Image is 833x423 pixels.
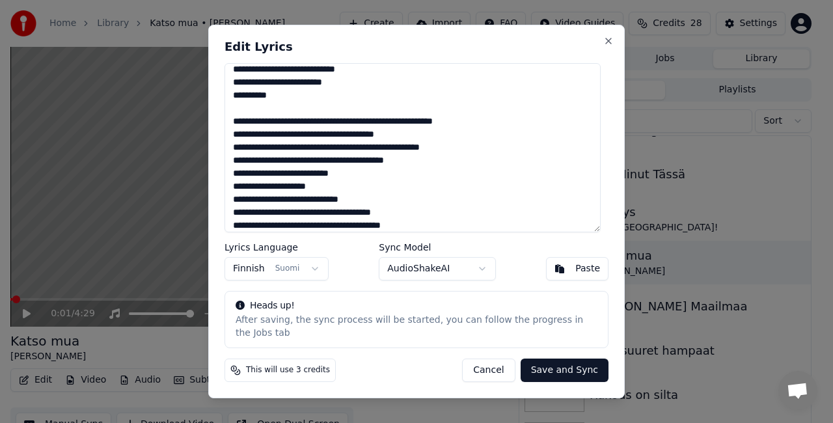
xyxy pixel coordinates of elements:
[379,243,496,252] label: Sync Model
[225,41,608,53] h2: Edit Lyrics
[521,359,608,382] button: Save and Sync
[225,243,329,252] label: Lyrics Language
[246,365,330,375] span: This will use 3 credits
[236,299,597,312] div: Heads up!
[236,314,597,340] div: After saving, the sync process will be started, you can follow the progress in the Jobs tab
[575,262,600,275] div: Paste
[546,257,608,280] button: Paste
[462,359,515,382] button: Cancel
